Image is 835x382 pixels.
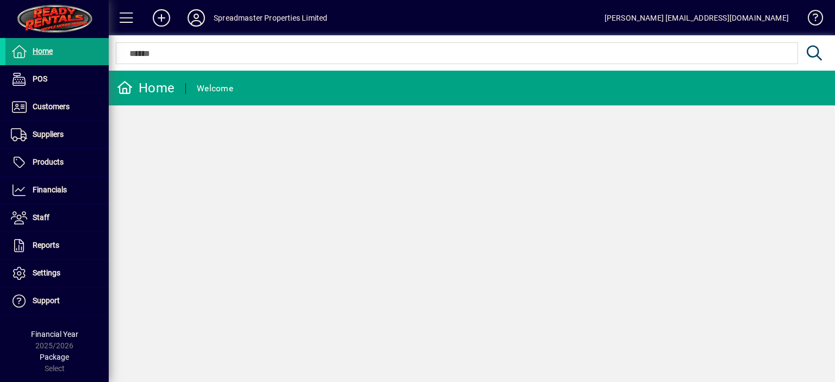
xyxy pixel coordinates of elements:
span: Customers [33,102,70,111]
span: Staff [33,213,49,222]
span: Products [33,158,64,166]
span: Financial Year [31,330,78,339]
a: Support [5,287,109,315]
span: Suppliers [33,130,64,139]
a: Products [5,149,109,176]
a: Suppliers [5,121,109,148]
a: Settings [5,260,109,287]
a: Financials [5,177,109,204]
div: [PERSON_NAME] [EMAIL_ADDRESS][DOMAIN_NAME] [605,9,789,27]
span: Home [33,47,53,55]
span: Settings [33,268,60,277]
div: Spreadmaster Properties Limited [214,9,327,27]
div: Welcome [197,80,233,97]
span: POS [33,74,47,83]
span: Package [40,353,69,361]
span: Reports [33,241,59,249]
button: Add [144,8,179,28]
span: Support [33,296,60,305]
span: Financials [33,185,67,194]
button: Profile [179,8,214,28]
a: POS [5,66,109,93]
a: Customers [5,93,109,121]
div: Home [117,79,175,97]
a: Reports [5,232,109,259]
a: Knowledge Base [800,2,821,37]
a: Staff [5,204,109,231]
